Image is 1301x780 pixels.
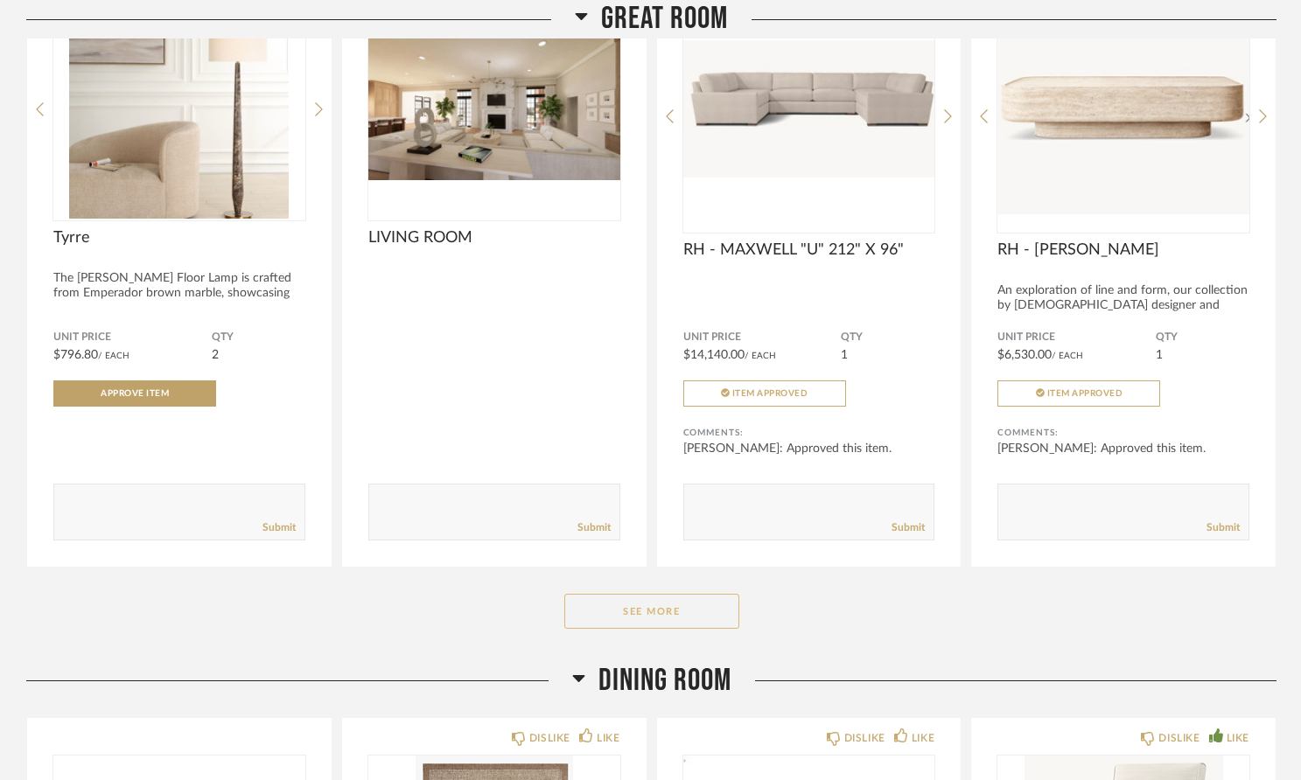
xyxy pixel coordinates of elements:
[597,729,619,747] div: LIKE
[683,440,935,457] div: [PERSON_NAME]: Approved this item.
[1207,520,1240,535] a: Submit
[732,389,808,398] span: Item Approved
[683,349,745,361] span: $14,140.00
[997,240,1249,260] span: RH - [PERSON_NAME]
[997,349,1052,361] span: $6,530.00
[997,424,1249,442] div: Comments:
[53,331,212,345] span: Unit Price
[997,380,1160,407] button: Item Approved
[1047,389,1123,398] span: Item Approved
[212,331,305,345] span: QTY
[53,349,98,361] span: $796.80
[1227,729,1249,747] div: LIKE
[841,349,848,361] span: 1
[53,271,305,316] div: The [PERSON_NAME] Floor Lamp is crafted from Emperador brown marble, showcasing sharp ...
[997,440,1249,457] div: [PERSON_NAME]: Approved this item.
[1156,331,1249,345] span: QTY
[577,520,611,535] a: Submit
[212,349,219,361] span: 2
[1158,729,1200,747] div: DISLIKE
[53,228,305,247] span: Tyrre
[53,380,216,407] button: Approve Item
[262,520,296,535] a: Submit
[997,331,1156,345] span: Unit Price
[683,424,935,442] div: Comments:
[1052,352,1083,360] span: / Each
[368,228,620,247] span: LIVING ROOM
[98,352,129,360] span: / Each
[683,380,846,407] button: Item Approved
[1156,349,1163,361] span: 1
[683,240,935,260] span: RH - MAXWELL "U" 212" X 96"
[564,594,739,629] button: See More
[892,520,925,535] a: Submit
[745,352,776,360] span: / Each
[598,662,731,700] span: Dining Room
[844,729,885,747] div: DISLIKE
[997,283,1249,328] div: An exploration of line and form, our collection by [DEMOGRAPHIC_DATA] designer and architect [PER...
[683,331,842,345] span: Unit Price
[912,729,934,747] div: LIKE
[101,389,169,398] span: Approve Item
[841,331,934,345] span: QTY
[529,729,570,747] div: DISLIKE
